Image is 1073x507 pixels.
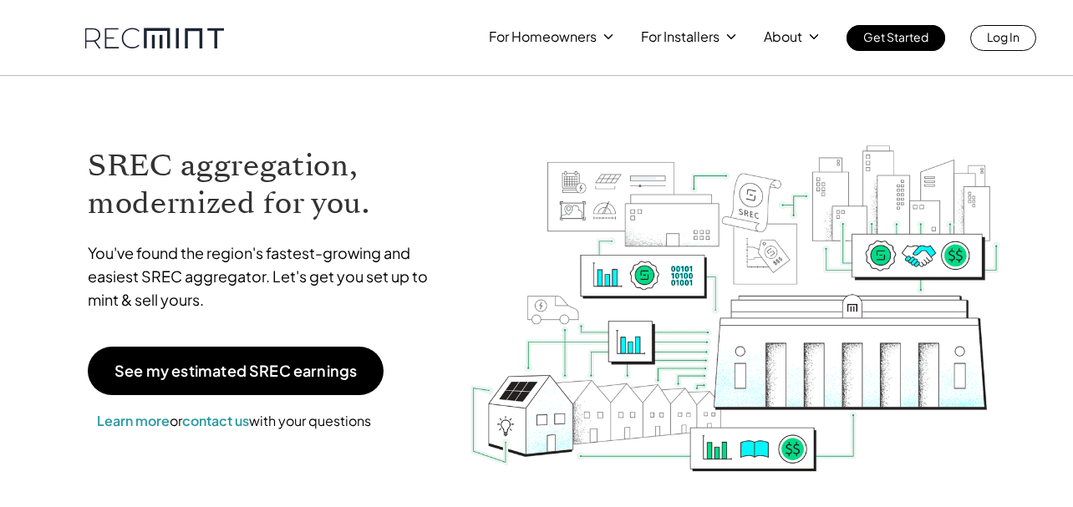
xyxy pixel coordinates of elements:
p: See my estimated SREC earnings [114,363,357,378]
a: Log In [970,25,1036,51]
p: For Homeowners [489,25,597,48]
p: or with your questions [88,410,380,432]
a: See my estimated SREC earnings [88,347,384,395]
p: Get Started [863,25,928,48]
a: Learn more [97,412,170,429]
p: Log In [987,25,1020,48]
a: Get Started [847,25,945,51]
p: You've found the region's fastest-growing and easiest SREC aggregator. Let's get you set up to mi... [88,241,444,312]
h1: SREC aggregation, modernized for you. [88,147,444,222]
p: For Installers [641,25,720,48]
a: contact us [182,412,249,429]
p: About [764,25,802,48]
img: RECmint value cycle [469,101,1002,476]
